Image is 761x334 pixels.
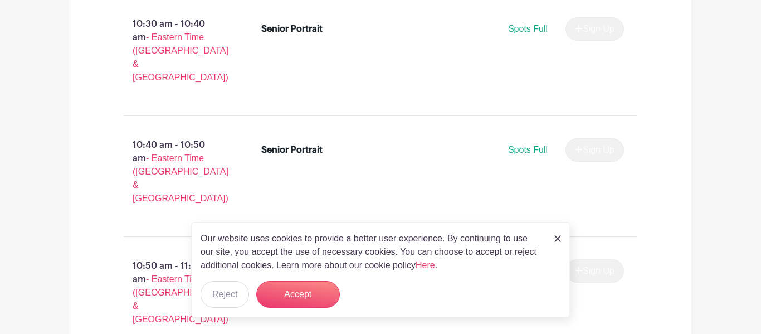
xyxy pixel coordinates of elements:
p: Our website uses cookies to provide a better user experience. By continuing to use our site, you ... [201,232,543,272]
span: Spots Full [508,145,548,154]
span: - Eastern Time ([GEOGRAPHIC_DATA] & [GEOGRAPHIC_DATA]) [133,32,228,82]
span: Spots Full [508,24,548,33]
button: Accept [256,281,340,308]
p: 10:30 am - 10:40 am [106,13,243,89]
a: Here [416,260,435,270]
button: Reject [201,281,249,308]
div: Senior Portrait [261,22,323,36]
p: 10:50 am - 11:00 am [106,255,243,331]
img: close_button-5f87c8562297e5c2d7936805f587ecaba9071eb48480494691a3f1689db116b3.svg [554,235,561,242]
div: Senior Portrait [261,143,323,157]
p: 10:40 am - 10:50 am [106,134,243,210]
span: - Eastern Time ([GEOGRAPHIC_DATA] & [GEOGRAPHIC_DATA]) [133,153,228,203]
span: - Eastern Time ([GEOGRAPHIC_DATA] & [GEOGRAPHIC_DATA]) [133,274,228,324]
